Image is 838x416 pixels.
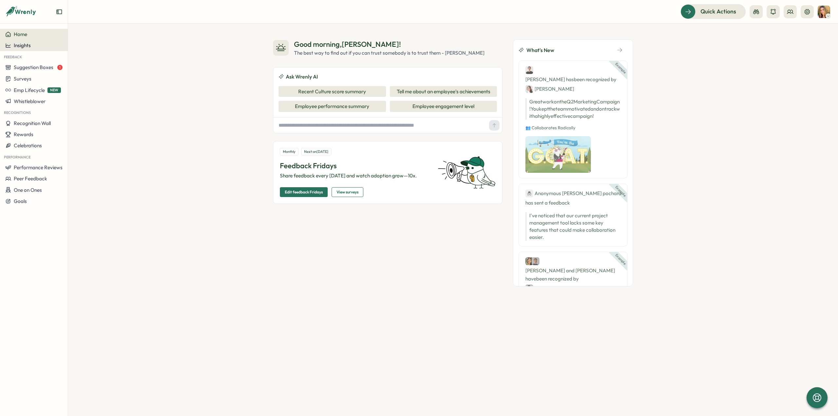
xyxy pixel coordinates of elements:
button: Edit feedback Fridays [280,187,328,197]
span: Emp Lifecycle [14,87,45,93]
span: Recognition Wall [14,120,51,126]
p: 👥 Collaborates Radically [525,125,621,131]
div: Good morning , [PERSON_NAME] ! [294,39,484,49]
div: The best way to find out if you can trust somebody is to trust them - [PERSON_NAME] [294,49,484,57]
button: View surveys [332,187,363,197]
span: Whistleblower [14,98,46,104]
p: Share feedback every [DATE] and watch adoption grow—10x. [280,172,430,179]
img: Recognition Image [525,136,591,173]
p: Feedback Fridays [280,161,430,171]
button: Tell me about an employee's achievements [390,86,497,97]
div: Monthly [280,148,299,155]
span: NEW [47,87,61,93]
div: [PERSON_NAME] [525,85,574,93]
div: [PERSON_NAME] has been recognized by [525,66,621,93]
span: Rewards [14,131,33,137]
span: Peer Feedback [14,175,47,182]
div: [PERSON_NAME] [525,284,574,292]
span: What's New [526,46,554,54]
button: Expand sidebar [56,9,63,15]
img: Jane [525,85,533,93]
button: Recent Culture score summary [279,86,386,97]
p: I've noticed that our current project management tool lacks some key features that could make col... [529,212,621,241]
span: Home [14,31,27,37]
span: Ask Wrenly AI [286,73,318,81]
div: Next on [DATE] [301,148,331,155]
div: [PERSON_NAME] and [PERSON_NAME] have been recognized by [525,257,621,292]
img: Jack [532,257,539,265]
span: Celebrations [14,142,42,149]
span: Edit feedback Fridays [285,188,323,197]
span: Suggestion Boxes [14,64,53,70]
img: Cassie [525,257,533,265]
button: Employee performance summary [279,101,386,112]
span: Goals [14,198,27,204]
span: Insights [14,42,31,48]
img: Carlos [525,284,533,292]
button: Quick Actions [681,4,746,19]
span: One on Ones [14,187,42,193]
img: Ben [525,66,533,74]
span: View surveys [337,188,358,197]
span: 1 [57,65,63,70]
span: Performance Reviews [14,164,63,171]
span: Quick Actions [701,7,736,16]
span: Surveys [14,76,31,82]
p: Great work on the Q2 Marketing Campaign! You kept the team motivated and on track with a highly e... [525,98,621,120]
img: Tarin O'Neill [818,6,830,18]
button: Employee engagement level [390,101,497,112]
div: Anonymous [PERSON_NAME] pochard [525,189,621,197]
div: has sent a feedback [525,189,621,207]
